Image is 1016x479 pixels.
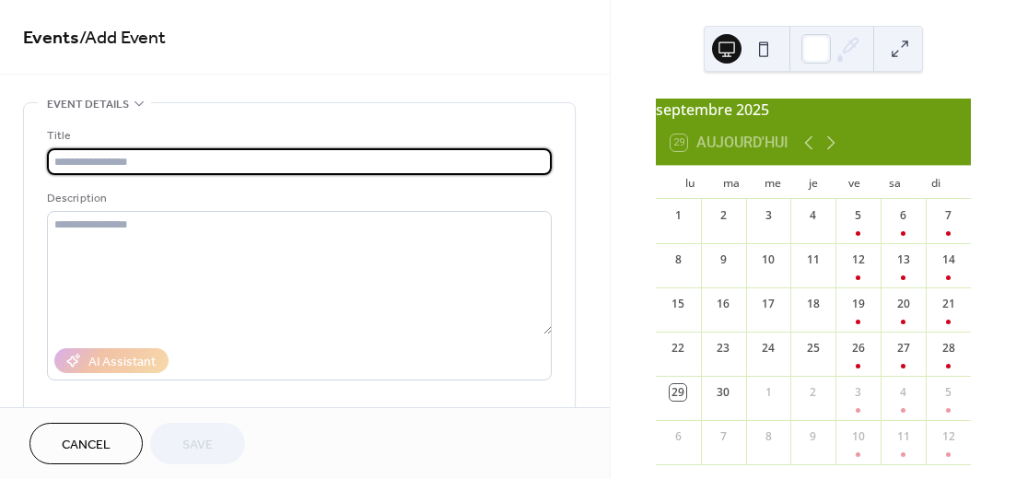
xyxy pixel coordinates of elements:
[715,428,731,445] div: 7
[79,20,166,56] span: / Add Event
[47,95,129,114] span: Event details
[760,428,777,445] div: 8
[793,166,834,199] div: je
[940,251,957,268] div: 14
[805,251,822,268] div: 11
[850,251,867,268] div: 12
[715,340,731,356] div: 23
[805,384,822,401] div: 2
[850,340,867,356] div: 26
[850,428,867,445] div: 10
[874,166,915,199] div: sa
[895,340,912,356] div: 27
[23,20,79,56] a: Events
[940,384,957,401] div: 5
[670,384,686,401] div: 29
[850,207,867,224] div: 5
[715,251,731,268] div: 9
[656,99,971,121] div: septembre 2025
[940,340,957,356] div: 28
[670,251,686,268] div: 8
[850,296,867,312] div: 19
[895,251,912,268] div: 13
[29,423,143,464] button: Cancel
[940,207,957,224] div: 7
[805,296,822,312] div: 18
[895,296,912,312] div: 20
[670,207,686,224] div: 1
[752,166,792,199] div: me
[760,340,777,356] div: 24
[711,166,752,199] div: ma
[940,296,957,312] div: 21
[916,166,956,199] div: di
[895,428,912,445] div: 11
[670,428,686,445] div: 6
[760,296,777,312] div: 17
[760,251,777,268] div: 10
[47,126,548,146] div: Title
[805,207,822,224] div: 4
[47,189,548,208] div: Description
[760,207,777,224] div: 3
[834,166,874,199] div: ve
[850,384,867,401] div: 3
[62,436,111,455] span: Cancel
[940,428,957,445] div: 12
[805,428,822,445] div: 9
[715,384,731,401] div: 30
[670,340,686,356] div: 22
[805,340,822,356] div: 25
[670,296,686,312] div: 15
[760,384,777,401] div: 1
[895,207,912,224] div: 6
[715,296,731,312] div: 16
[47,403,548,422] div: Location
[715,207,731,224] div: 2
[895,384,912,401] div: 4
[671,166,711,199] div: lu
